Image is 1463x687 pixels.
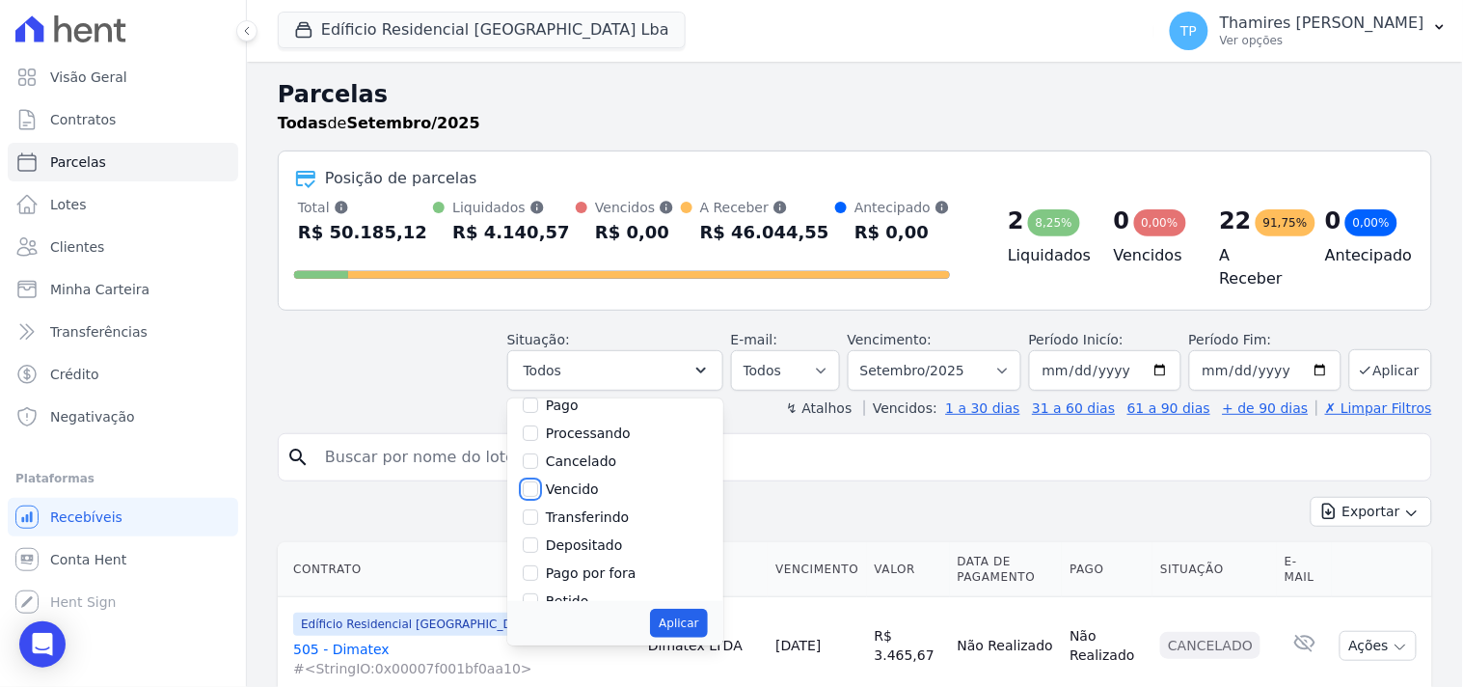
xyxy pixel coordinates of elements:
div: R$ 0,00 [595,217,674,248]
h2: Parcelas [278,77,1432,112]
a: Contratos [8,100,238,139]
label: Vencido [546,481,599,497]
div: Open Intercom Messenger [19,621,66,668]
span: Recebíveis [50,508,122,527]
label: E-mail: [731,332,778,347]
a: Conta Hent [8,540,238,579]
a: + de 90 dias [1223,400,1309,416]
th: Contrato [278,542,640,597]
label: Vencimento: [848,332,932,347]
label: Processando [546,426,631,441]
label: ↯ Atalhos [786,400,852,416]
span: Clientes [50,237,104,257]
button: TP Thamires [PERSON_NAME] Ver opções [1154,4,1463,58]
label: Situação: [507,332,570,347]
div: A Receber [700,198,829,217]
a: Minha Carteira [8,270,238,309]
div: Antecipado [854,198,950,217]
span: Visão Geral [50,68,127,87]
div: 8,25% [1028,209,1080,236]
div: Vencidos [595,198,674,217]
span: Negativação [50,407,135,426]
span: Minha Carteira [50,280,149,299]
a: Lotes [8,185,238,224]
label: Vencidos: [864,400,937,416]
h4: Liquidados [1008,244,1083,267]
a: Clientes [8,228,238,266]
div: 91,75% [1256,209,1315,236]
div: Cancelado [1160,632,1260,659]
button: Todos [507,350,723,391]
input: Buscar por nome do lote ou do cliente [313,438,1423,477]
th: Valor [867,542,950,597]
a: [DATE] [775,638,821,653]
div: 0,00% [1134,209,1186,236]
label: Pago por fora [546,565,637,581]
a: Parcelas [8,143,238,181]
span: Crédito [50,365,99,384]
label: Depositado [546,537,623,553]
div: 0,00% [1345,209,1397,236]
label: Retido [546,593,589,609]
a: 1 a 30 dias [946,400,1020,416]
p: Ver opções [1220,33,1424,48]
button: Ações [1340,631,1417,661]
button: Aplicar [1349,349,1432,391]
h4: Vencidos [1114,244,1189,267]
p: Thamires [PERSON_NAME] [1220,14,1424,33]
label: Pago [546,398,579,413]
span: #<StringIO:0x00007f001bf0aa10> [293,659,633,678]
a: 31 a 60 dias [1032,400,1115,416]
span: Contratos [50,110,116,129]
a: Negativação [8,398,238,436]
div: Plataformas [15,467,230,490]
button: Aplicar [650,609,707,638]
th: Data de Pagamento [950,542,1063,597]
a: Recebíveis [8,498,238,536]
a: 61 a 90 dias [1127,400,1210,416]
div: 2 [1008,206,1024,236]
div: 0 [1325,206,1341,236]
th: E-mail [1277,542,1332,597]
span: Lotes [50,195,87,214]
a: Transferências [8,313,238,351]
label: Transferindo [546,509,630,525]
th: Vencimento [768,542,866,597]
span: TP [1180,24,1197,38]
div: R$ 0,00 [854,217,950,248]
h4: A Receber [1220,244,1295,290]
strong: Todas [278,114,328,132]
div: R$ 46.044,55 [700,217,829,248]
a: ✗ Limpar Filtros [1316,400,1432,416]
span: Transferências [50,322,148,342]
span: Edíficio Residencial [GEOGRAPHIC_DATA] - LBA [293,613,579,636]
i: search [286,446,310,469]
a: Crédito [8,355,238,394]
div: 0 [1114,206,1130,236]
label: Período Inicío: [1029,332,1124,347]
h4: Antecipado [1325,244,1400,267]
div: Total [298,198,427,217]
div: Liquidados [452,198,569,217]
div: R$ 4.140,57 [452,217,569,248]
th: Situação [1152,542,1277,597]
label: Cancelado [546,453,616,469]
div: Posição de parcelas [325,167,477,190]
label: Período Fim: [1189,330,1341,350]
strong: Setembro/2025 [347,114,480,132]
a: 505 - Dimatex#<StringIO:0x00007f001bf0aa10> [293,640,633,678]
span: Todos [524,359,561,382]
p: de [278,112,480,135]
a: Visão Geral [8,58,238,96]
div: 22 [1220,206,1252,236]
div: R$ 50.185,12 [298,217,427,248]
button: Edíficio Residencial [GEOGRAPHIC_DATA] Lba [278,12,686,48]
th: Pago [1062,542,1152,597]
span: Parcelas [50,152,106,172]
button: Exportar [1311,497,1432,527]
span: Conta Hent [50,550,126,569]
